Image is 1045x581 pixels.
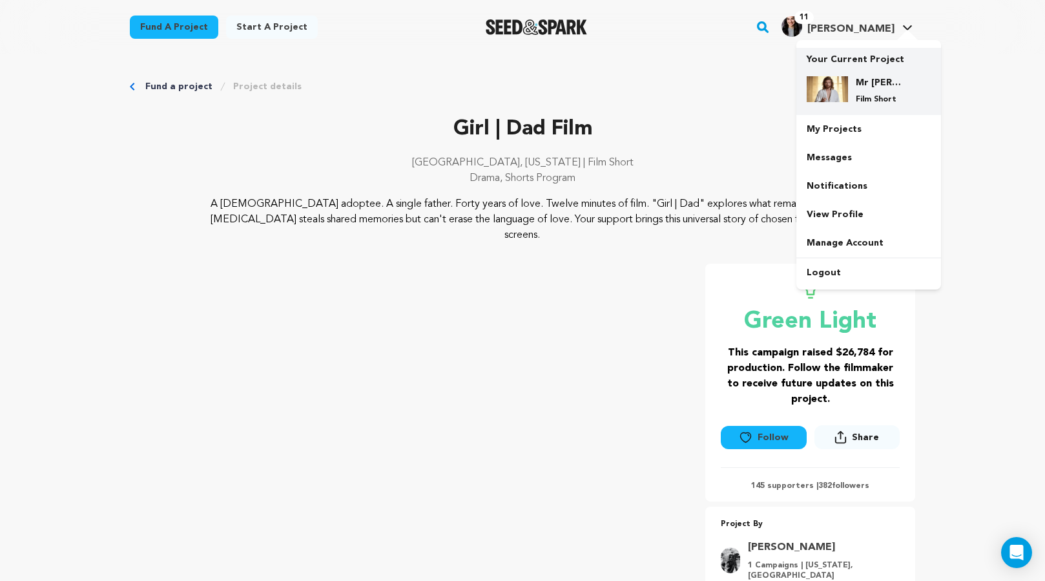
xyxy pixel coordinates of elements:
[856,76,902,89] h4: Mr [PERSON_NAME]
[796,172,941,200] a: Notifications
[721,517,900,532] p: Project By
[145,80,212,93] a: Fund a project
[814,425,900,454] span: Share
[796,143,941,172] a: Messages
[794,11,814,24] span: 11
[486,19,587,35] img: Seed&Spark Logo Dark Mode
[807,48,931,115] a: Your Current Project Mr [PERSON_NAME] Film Short
[779,14,915,37] a: Noyes B.'s Profile
[721,309,900,335] p: Green Light
[226,16,318,39] a: Start a project
[233,80,302,93] a: Project details
[721,345,900,407] h3: This campaign raised $26,784 for production. Follow the filmmaker to receive future updates on th...
[209,196,837,243] p: A [DEMOGRAPHIC_DATA] adoptee. A single father. Forty years of love. Twelve minutes of film. "Girl...
[856,94,902,105] p: Film Short
[721,547,740,573] img: 1693d37decffc6cc.jpg
[781,16,895,37] div: Noyes B.'s Profile
[852,431,879,444] span: Share
[796,115,941,143] a: My Projects
[796,229,941,257] a: Manage Account
[807,24,895,34] span: [PERSON_NAME]
[748,540,892,555] a: Goto Fields Liz profile
[748,560,892,581] p: 1 Campaigns | [US_STATE], [GEOGRAPHIC_DATA]
[130,171,915,186] p: Drama, Shorts Program
[781,16,802,37] img: 923525ef5214e063.jpg
[130,16,218,39] a: Fund a project
[796,200,941,229] a: View Profile
[818,482,832,490] span: 382
[486,19,587,35] a: Seed&Spark Homepage
[807,48,931,66] p: Your Current Project
[814,425,900,449] button: Share
[130,155,915,171] p: [GEOGRAPHIC_DATA], [US_STATE] | Film Short
[130,114,915,145] p: Girl | Dad Film
[796,259,941,287] a: Logout
[721,426,806,449] button: Follow
[130,80,915,93] div: Breadcrumb
[779,14,915,41] span: Noyes B.'s Profile
[807,76,848,102] img: 6cb76757bd0ef755.png
[1001,537,1032,568] div: Open Intercom Messenger
[721,481,900,491] p: 145 supporters | followers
